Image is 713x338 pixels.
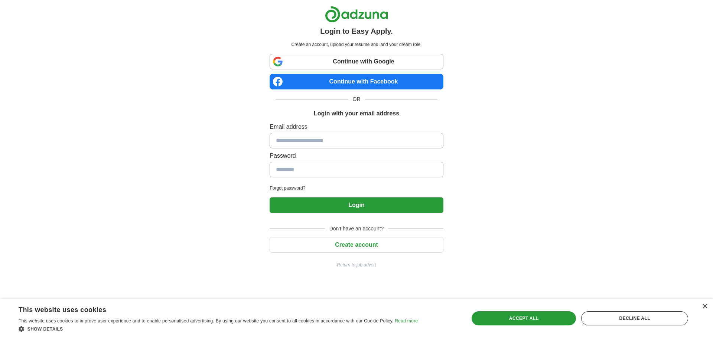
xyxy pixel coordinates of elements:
div: Close [702,304,707,309]
div: Decline all [581,311,688,325]
div: Show details [19,325,418,332]
div: Accept all [472,311,576,325]
a: Continue with Facebook [270,74,443,89]
label: Email address [270,122,443,131]
span: OR [348,95,365,103]
label: Password [270,151,443,160]
button: Login [270,197,443,213]
a: Return to job advert [270,262,443,268]
h1: Login to Easy Apply. [320,26,393,37]
div: This website uses cookies [19,303,399,314]
p: Create an account, upload your resume and land your dream role. [271,41,442,48]
a: Read more, opens a new window [395,318,418,324]
h1: Login with your email address [314,109,399,118]
a: Continue with Google [270,54,443,69]
a: Forgot password? [270,185,443,191]
span: Don't have an account? [325,225,388,233]
span: Show details [27,326,63,332]
button: Create account [270,237,443,253]
span: This website uses cookies to improve user experience and to enable personalised advertising. By u... [19,318,394,324]
a: Create account [270,242,443,248]
img: Adzuna logo [325,6,388,23]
